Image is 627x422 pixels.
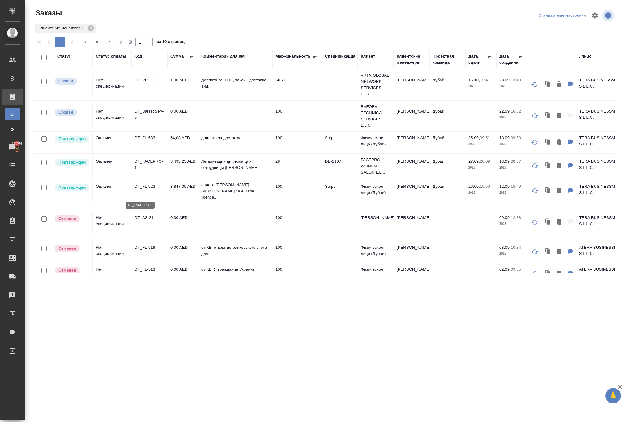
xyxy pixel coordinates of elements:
[394,155,429,177] td: [PERSON_NAME]
[93,105,131,127] td: Нет спецификации
[8,127,17,133] span: Ф
[565,160,576,172] button: Для КМ: Легализация диплома для сотрудницы Алия
[394,241,429,263] td: [PERSON_NAME]
[58,109,73,115] p: Создан
[96,53,126,59] div: Статус оплаты
[394,180,429,202] td: [PERSON_NAME]
[542,136,554,149] button: Клонировать
[167,155,198,177] td: 3 493,25 AED
[361,215,390,221] p: [PERSON_NAME]
[58,136,86,142] p: Подтвержден
[537,11,587,20] div: split button
[322,132,358,153] td: Stripe
[272,212,322,233] td: 100
[499,141,524,147] p: 2025
[527,244,542,259] button: Обновить
[527,108,542,123] button: Обновить
[170,53,184,59] div: Сумма
[468,190,493,196] p: 2025
[527,135,542,150] button: Обновить
[93,155,131,177] td: Оплачен
[58,78,73,84] p: Создан
[361,183,390,196] p: Физическое лицо (Дубаи)
[93,132,131,153] td: Оплачен
[134,135,164,141] p: DT_FL-533
[499,245,511,250] p: 03.09,
[201,53,245,59] div: Комментарии для КМ
[554,216,565,229] button: Удалить
[468,165,493,171] p: 2025
[554,136,565,149] button: Удалить
[58,184,86,191] p: Подтвержден
[468,83,493,89] p: 2025
[542,185,554,197] button: Клонировать
[54,244,89,253] div: Выставляет КМ после отмены со стороны клиента. Если уже после запуска – КМ пишет ПМу про отмену, ...
[511,136,521,140] p: 09:50
[397,53,426,66] div: Клиентские менеджеры
[167,180,198,202] td: 3 847,05 AED
[67,37,77,47] button: 2
[480,184,490,189] p: 15:50
[542,160,554,172] button: Клонировать
[5,108,20,120] a: В
[201,158,269,171] p: Легализация диплома для сотрудницы [PERSON_NAME]
[499,78,511,82] p: 23.09,
[8,111,17,117] span: В
[605,388,621,403] button: 🙏
[429,155,465,177] td: Дубай
[480,159,490,164] p: 20:09
[80,37,90,47] button: 3
[511,215,521,220] p: 12:38
[105,37,114,47] button: 5
[499,53,518,66] div: Дата создания
[542,268,554,280] button: Клонировать
[201,77,269,89] p: Доплата за ILOE, такси - доставка айд...
[80,39,90,45] span: 3
[361,244,390,257] p: Физическое лицо (Дубаи)
[54,215,89,223] div: Выставляет КМ после отмены со стороны клиента. Если уже после запуска – КМ пишет ПМу про отмену, ...
[480,136,490,140] p: 09:51
[167,132,198,153] td: 54,08 AED
[93,241,131,263] td: Нет спецификации
[93,74,131,96] td: Нет спецификации
[394,212,429,233] td: [PERSON_NAME]
[429,180,465,202] td: Дубай
[394,105,429,127] td: [PERSON_NAME]
[480,78,490,82] p: 13:41
[54,77,89,85] div: Выставляется автоматически при создании заказа
[554,160,565,172] button: Удалить
[542,216,554,229] button: Клонировать
[272,263,322,285] td: 100
[361,104,390,128] p: BAFOEV TECHNICAL SERVICES L.L.C
[602,10,615,21] span: Посмотреть информацию
[134,244,164,251] p: DT_FL-519
[511,159,521,164] p: 20:07
[93,263,131,285] td: Нет спецификации
[511,109,521,114] p: 16:52
[499,109,511,114] p: 22.09,
[201,266,269,279] p: от КВ: Я гражданин Украины проживаю в...
[394,263,429,285] td: [PERSON_NAME]
[275,53,311,59] div: Маржинальность
[272,241,322,263] td: 100
[527,183,542,198] button: Обновить
[429,74,465,96] td: Дубай
[554,110,565,122] button: Удалить
[54,135,89,143] div: Выставляет КМ после уточнения всех необходимых деталей и получения согласия клиента на запуск. С ...
[134,266,164,273] p: DT_FL-513
[361,53,375,59] div: Клиент
[565,185,576,197] button: Для КМ: оплата В.Печенкиной за eTrade licence 16.09 поучение инфы от них
[167,212,198,233] td: 0,00 AED
[499,159,511,164] p: 13.09,
[54,183,89,192] div: Выставляет КМ после уточнения всех необходимых деталей и получения согласия клиента на запуск. С ...
[542,78,554,91] button: Клонировать
[511,78,521,82] p: 13:40
[272,180,322,202] td: 100
[93,212,131,233] td: Нет спецификации
[527,77,542,92] button: Обновить
[499,184,511,189] p: 12.09,
[272,105,322,127] td: 100
[361,266,390,279] p: Физическое лицо (Дубаи)
[499,251,524,257] p: 2025
[34,8,62,18] span: Заказы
